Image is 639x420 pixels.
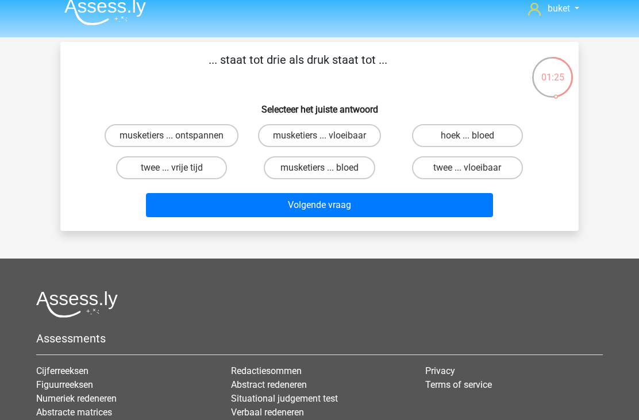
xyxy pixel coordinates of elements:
[36,291,118,318] img: Assessly logo
[36,407,112,418] a: Abstracte matrices
[531,56,574,84] div: 01:25
[523,2,584,16] a: buket
[79,95,560,115] h6: Selecteer het juiste antwoord
[105,124,238,147] label: musketiers ... ontspannen
[548,3,570,14] span: buket
[425,379,492,390] a: Terms of service
[425,365,455,376] a: Privacy
[79,51,517,86] p: ... staat tot drie als druk staat tot ...
[412,124,523,147] label: hoek ... bloed
[146,193,494,217] button: Volgende vraag
[36,365,88,376] a: Cijferreeksen
[412,156,523,179] label: twee ... vloeibaar
[258,124,381,147] label: musketiers ... vloeibaar
[231,393,338,404] a: Situational judgement test
[231,379,307,390] a: Abstract redeneren
[231,407,304,418] a: Verbaal redeneren
[264,156,375,179] label: musketiers ... bloed
[116,156,227,179] label: twee ... vrije tijd
[231,365,302,376] a: Redactiesommen
[36,332,603,345] h5: Assessments
[36,379,93,390] a: Figuurreeksen
[36,393,117,404] a: Numeriek redeneren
